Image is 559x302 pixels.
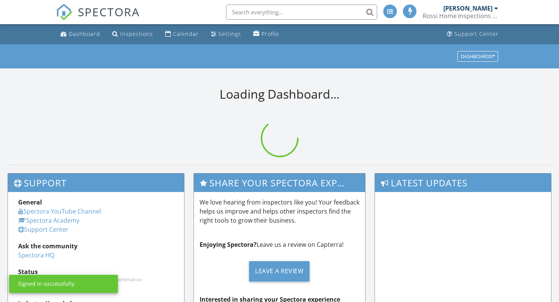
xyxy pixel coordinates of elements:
[226,5,377,20] input: Search everything...
[69,30,100,37] div: Dashboard
[120,30,153,37] div: Inspections
[194,173,365,192] h3: Share Your Spectora Experience
[218,30,241,37] div: Settings
[250,27,282,41] a: Profile
[57,27,103,41] a: Dashboard
[18,267,174,276] div: Status
[56,4,73,20] img: The Best Home Inspection Software - Spectora
[200,240,360,249] p: Leave us a review on Capterra!
[208,27,244,41] a: Settings
[8,173,184,192] h3: Support
[461,54,495,59] div: Dashboards
[444,27,502,41] a: Support Center
[18,242,174,251] div: Ask the community
[200,198,360,225] p: We love hearing from inspectors like you! Your feedback helps us improve and helps other inspecto...
[375,173,551,192] h3: Latest Updates
[18,216,79,225] a: Spectora Academy
[18,251,54,259] a: Spectora HQ
[200,255,360,287] a: Leave a Review
[18,225,68,234] a: Support Center
[56,10,140,26] a: SPECTORA
[454,30,499,37] div: Support Center
[18,207,101,215] a: Spectora YouTube Channel
[18,198,42,206] strong: General
[173,30,199,37] div: Calendar
[423,12,498,20] div: Rossi Home Inspections Inc.
[162,27,202,41] a: Calendar
[262,30,279,37] div: Profile
[443,5,492,12] div: [PERSON_NAME]
[200,240,257,249] strong: Enjoying Spectora?
[78,4,140,20] span: SPECTORA
[109,27,156,41] a: Inspections
[457,51,498,62] button: Dashboards
[249,261,310,282] div: Leave a Review
[18,280,76,288] div: Signed in successfully.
